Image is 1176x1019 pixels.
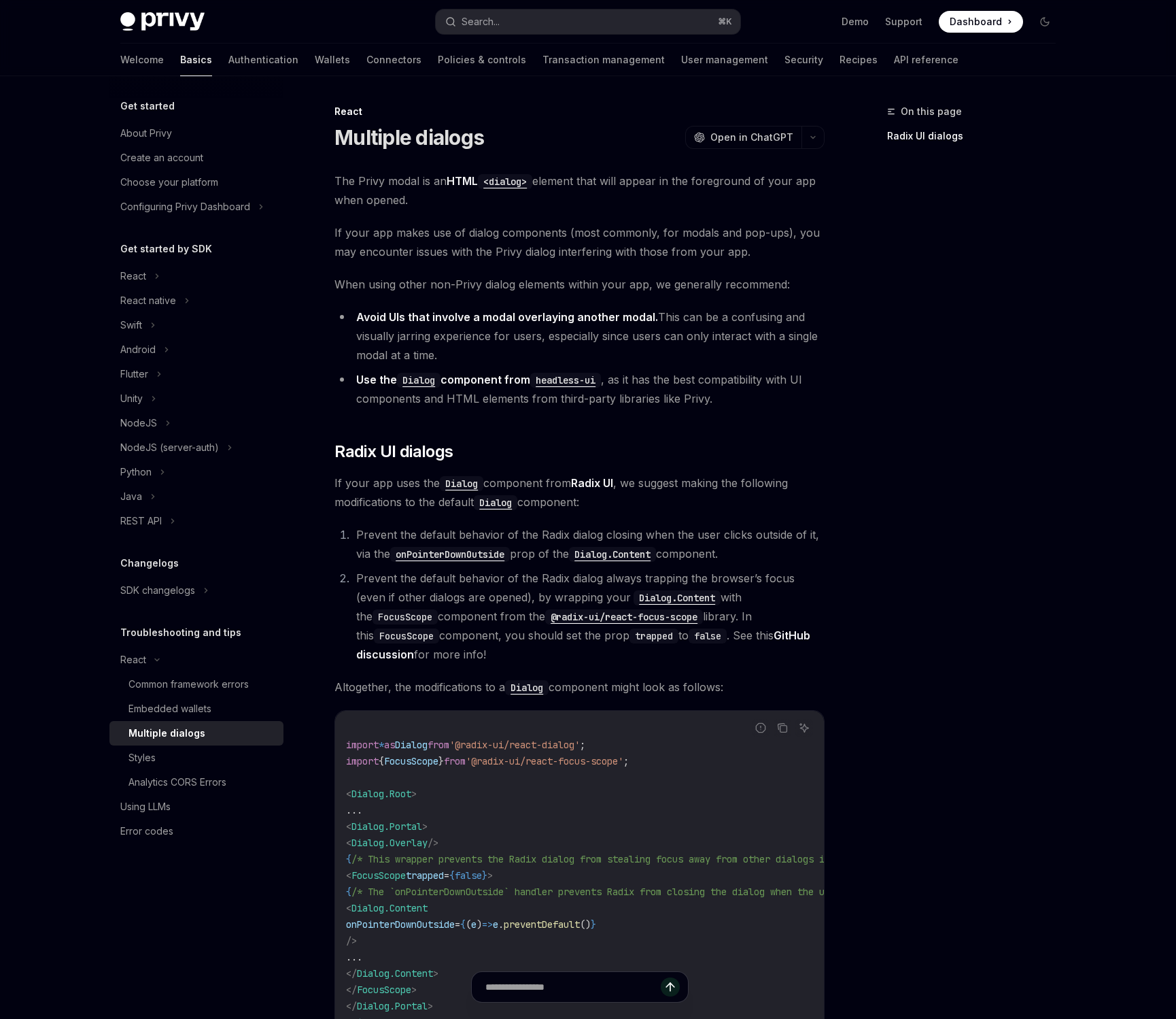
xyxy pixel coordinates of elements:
[120,624,241,641] h5: Troubleshooting and tips
[120,317,142,333] div: Swift
[109,697,283,721] a: Embedded wallets
[120,293,176,309] div: React native
[346,788,351,800] span: <
[631,590,721,604] a: Dialog.Content
[346,837,351,849] span: <
[406,869,444,882] span: trapped
[901,103,962,120] span: On this page
[395,739,428,751] span: Dialog
[397,373,440,388] code: Dialog
[120,12,205,31] img: dark logo
[545,609,703,623] a: @radix-ui/react-focus-scope
[109,170,283,195] a: Choose your platform
[440,476,483,491] code: Dialog
[498,918,504,931] span: .
[482,869,487,882] span: }
[428,837,438,849] span: />
[120,366,148,382] div: Flutter
[493,918,498,931] span: e
[390,547,510,561] a: onPointerDownOutside
[685,126,801,149] button: Open in ChatGPT
[411,788,417,800] span: >
[542,44,665,76] a: Transaction management
[128,774,226,790] div: Analytics CORS Errors
[471,918,477,931] span: e
[384,739,395,751] span: as
[128,725,205,741] div: Multiple dialogs
[530,373,601,388] code: headless-ui
[774,719,791,737] button: Copy the contents from the code block
[315,44,350,76] a: Wallets
[120,652,146,668] div: React
[128,701,211,717] div: Embedded wallets
[681,44,768,76] a: User management
[352,569,825,664] li: Prevent the default behavior of the Radix dialog always trapping the browser’s focus (even if oth...
[128,750,156,766] div: Styles
[346,755,379,767] span: import
[109,746,283,770] a: Styles
[346,739,379,751] span: import
[334,678,825,697] span: Altogether, the modifications to a component might look as follows:
[634,590,721,605] code: Dialog.Content
[689,629,727,644] code: false
[120,341,156,358] div: Android
[351,853,901,865] span: /* This wrapper prevents the Radix dialog from stealing focus away from other dialogs in the page...
[1034,11,1056,33] button: Toggle dark mode
[120,555,179,571] h5: Changelogs
[346,869,351,882] span: <
[950,15,1002,29] span: Dashboard
[487,869,493,882] span: >
[120,799,171,815] div: Using LLMs
[842,15,869,29] a: Demo
[466,755,623,767] span: '@radix-ui/react-focus-scope'
[571,476,613,490] strong: Radix UI
[478,174,532,189] code: <dialog>
[482,918,493,931] span: =>
[477,918,482,931] span: )
[629,629,678,644] code: trapped
[438,755,444,767] span: }
[120,439,219,456] div: NodeJS (server-auth)
[351,902,428,914] span: Dialog.Content
[109,819,283,843] a: Error codes
[444,869,449,882] span: =
[120,199,250,215] div: Configuring Privy Dashboard
[840,44,878,76] a: Recipes
[120,98,175,114] h5: Get started
[228,44,298,76] a: Authentication
[366,44,421,76] a: Connectors
[939,11,1023,33] a: Dashboard
[718,16,732,27] span: ⌘ K
[334,370,825,408] li: , as it has the best compatibility with UI components and HTML elements from third-party librarie...
[504,918,580,931] span: preventDefault
[447,174,532,188] a: HTML<dialog>
[580,918,591,931] span: ()
[351,837,428,849] span: Dialog.Overlay
[346,820,351,833] span: <
[346,967,357,980] span: </
[334,105,825,118] div: React
[334,125,484,150] h1: Multiple dialogs
[334,275,825,294] span: When using other non-Privy dialog elements within your app, we generally recommend:
[623,755,629,767] span: ;
[120,488,142,505] div: Java
[120,513,162,529] div: REST API
[449,739,580,751] span: '@radix-ui/react-dialog'
[455,869,482,882] span: false
[580,739,585,751] span: ;
[436,10,740,34] button: Search...⌘K
[384,755,438,767] span: FocusScope
[571,476,613,490] a: Radix UI
[894,44,958,76] a: API reference
[109,121,283,146] a: About Privy
[120,44,164,76] a: Welcome
[120,174,218,190] div: Choose your platform
[530,373,601,386] a: headless-ui
[390,547,510,562] code: onPointerDownOutside
[346,902,351,914] span: <
[397,373,440,386] a: Dialog
[180,44,212,76] a: Basics
[334,171,825,210] span: The Privy modal is an element that will appear in the foreground of your app when opened.
[379,755,384,767] span: {
[334,473,825,512] span: If your app uses the component from , we suggest making the following modifications to the defaul...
